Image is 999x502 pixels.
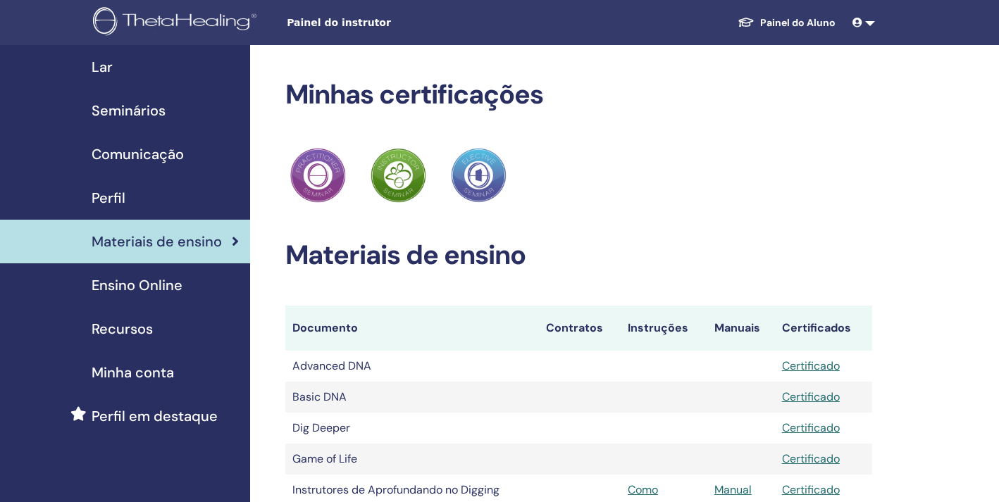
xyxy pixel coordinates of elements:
td: Dig Deeper [285,413,539,444]
a: Certificado [782,420,840,435]
a: Certificado [782,389,840,404]
a: Certificado [782,482,840,497]
a: Certificado [782,451,840,466]
span: Seminários [92,100,166,121]
img: logo.png [93,7,261,39]
span: Lar [92,56,113,77]
span: Comunicação [92,144,184,165]
img: Practitioner [451,148,506,203]
img: Practitioner [371,148,426,203]
td: Basic DNA [285,382,539,413]
th: Contratos [539,306,621,351]
h2: Materiais de ensino [285,239,873,272]
span: Perfil em destaque [92,406,218,427]
td: Game of Life [285,444,539,475]
th: Documento [285,306,539,351]
a: Painel do Aluno [726,10,847,36]
th: Manuais [707,306,775,351]
span: Minha conta [92,362,174,383]
span: Materiais de ensino [92,231,222,252]
th: Certificados [775,306,872,351]
img: graduation-cap-white.svg [738,16,755,28]
h2: Minhas certificações [285,79,873,111]
span: Perfil [92,187,125,208]
a: Manual [714,482,752,497]
span: Painel do instrutor [287,15,498,30]
td: Advanced DNA [285,351,539,382]
span: Recursos [92,318,153,339]
img: Practitioner [290,148,345,203]
a: Como [628,482,658,497]
th: Instruções [621,306,707,351]
a: Certificado [782,358,840,373]
span: Ensino Online [92,275,182,296]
